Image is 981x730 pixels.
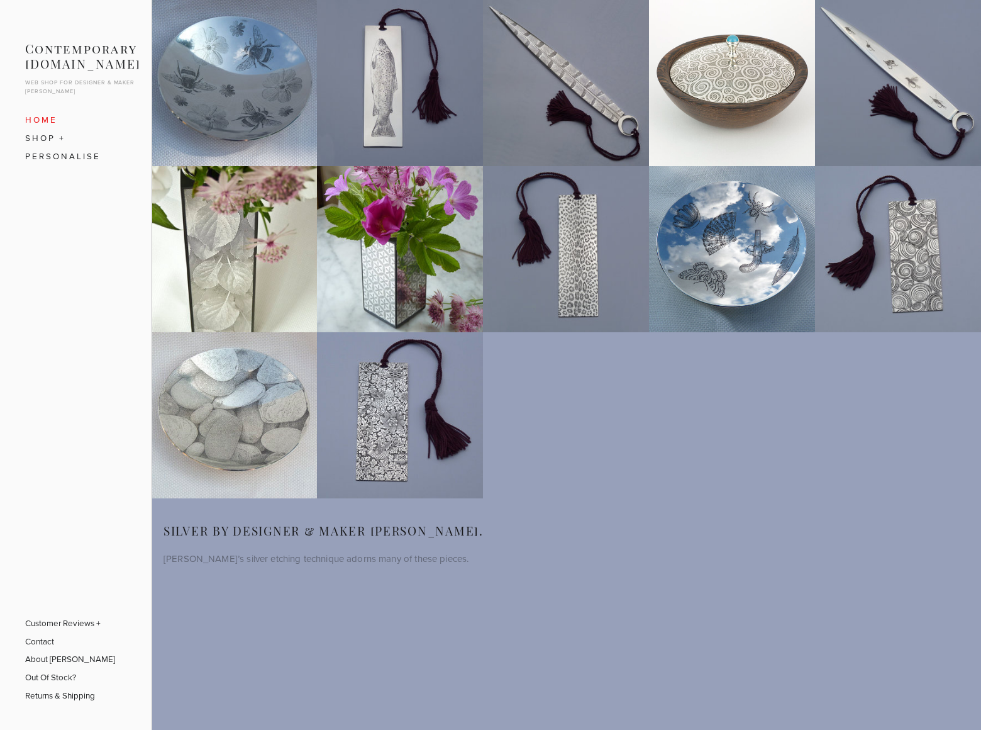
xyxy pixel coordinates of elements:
p: [PERSON_NAME]’s silver etching technique adorns many of these pieces. [163,551,968,567]
p: Web shop for designer & maker [PERSON_NAME] [25,78,141,95]
a: Out Of Stock? [25,668,115,687]
a: Customer Reviews [25,614,115,632]
a: Returns & Shipping [25,687,115,705]
a: Home [25,111,126,129]
a: SHOP [25,129,126,147]
h3: sILVER By Designer & Maker [PERSON_NAME]. [163,524,968,539]
a: Contact [25,632,115,651]
a: Personalise [25,147,126,166]
a: Contemporary [DOMAIN_NAME] [25,41,141,72]
a: About [PERSON_NAME] [25,650,115,668]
